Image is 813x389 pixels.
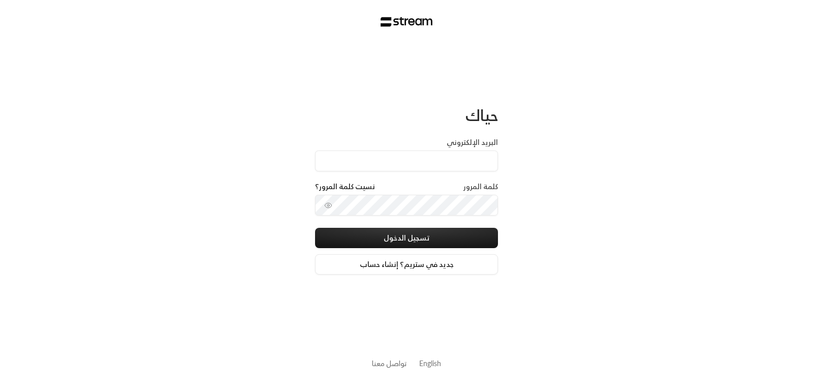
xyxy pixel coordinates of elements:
a: نسيت كلمة المرور؟ [315,182,375,192]
a: تواصل معنا [372,357,407,370]
a: English [419,354,441,373]
button: تواصل معنا [372,358,407,369]
label: كلمة المرور [463,182,498,192]
button: toggle password visibility [320,197,336,214]
img: Stream Logo [381,17,433,27]
span: حياك [465,102,498,129]
a: جديد في ستريم؟ إنشاء حساب [315,254,498,275]
label: البريد الإلكتروني [447,137,498,147]
button: تسجيل الدخول [315,228,498,248]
